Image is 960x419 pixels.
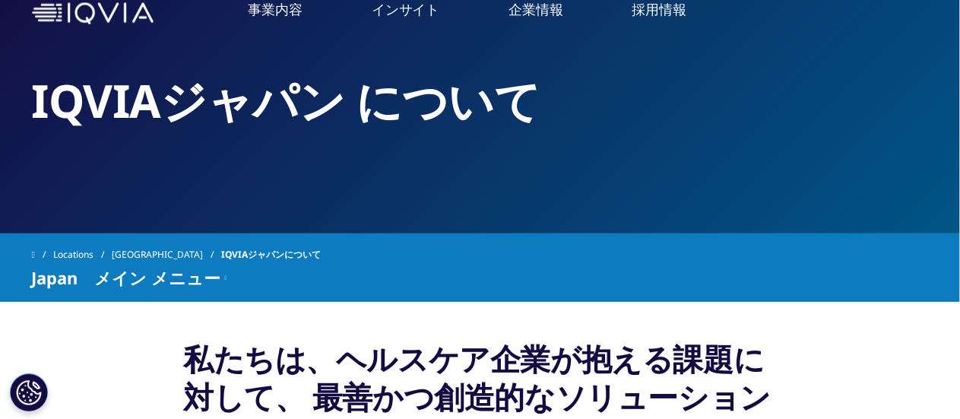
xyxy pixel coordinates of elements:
[112,241,221,268] a: [GEOGRAPHIC_DATA]
[32,72,929,129] h2: IQVIAジャパン について
[53,241,112,268] a: Locations
[10,373,48,411] button: Cookie 設定
[32,268,221,287] span: Japan メイン メニュー
[221,241,321,268] span: IQVIAジャパンについて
